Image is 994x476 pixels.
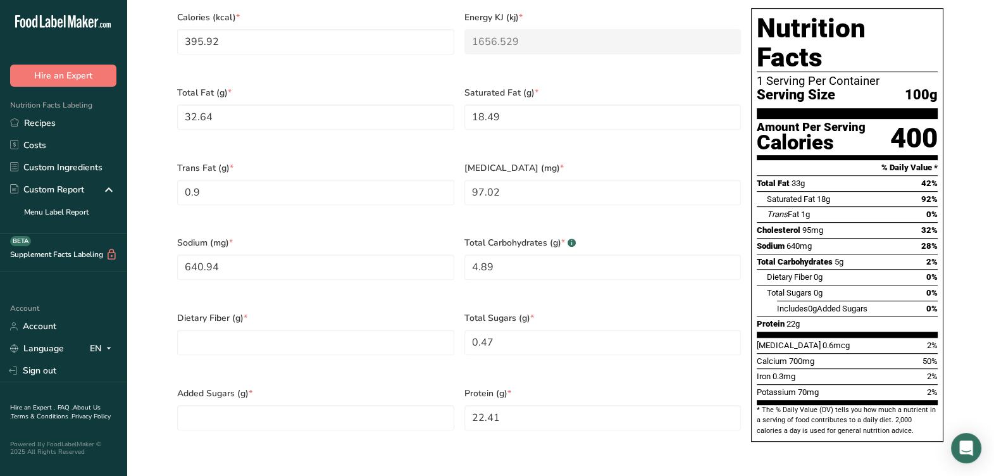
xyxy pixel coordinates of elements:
[921,194,938,204] span: 92%
[757,257,833,266] span: Total Carbohydrates
[464,236,742,249] span: Total Carbohydrates (g)
[835,257,843,266] span: 5g
[10,65,116,87] button: Hire an Expert
[777,304,867,313] span: Includes Added Sugars
[767,272,812,282] span: Dietary Fiber
[757,178,790,188] span: Total Fat
[177,11,454,24] span: Calories (kcal)
[786,319,800,329] span: 22g
[10,337,64,360] a: Language
[757,160,938,175] section: % Daily Value *
[921,241,938,251] span: 28%
[926,210,938,219] span: 0%
[757,14,938,72] h1: Nutrition Facts
[773,372,795,381] span: 0.3mg
[464,86,742,99] span: Saturated Fat (g)
[927,341,938,350] span: 2%
[757,122,866,134] div: Amount Per Serving
[177,387,454,400] span: Added Sugars (g)
[926,304,938,313] span: 0%
[757,387,796,397] span: Potassium
[177,236,454,249] span: Sodium (mg)
[757,341,821,350] span: [MEDICAL_DATA]
[927,387,938,397] span: 2%
[927,372,938,381] span: 2%
[177,311,454,325] span: Dietary Fiber (g)
[71,412,111,421] a: Privacy Policy
[58,403,73,412] a: FAQ .
[11,412,71,421] a: Terms & Conditions .
[464,161,742,175] span: [MEDICAL_DATA] (mg)
[10,183,84,196] div: Custom Report
[767,210,788,219] i: Trans
[921,225,938,235] span: 32%
[757,405,938,436] section: * The % Daily Value (DV) tells you how much a nutrient in a serving of food contributes to a dail...
[10,441,116,456] div: Powered By FoodLabelMaker © 2025 All Rights Reserved
[767,288,812,297] span: Total Sugars
[767,210,799,219] span: Fat
[757,319,785,329] span: Protein
[951,433,981,463] div: Open Intercom Messenger
[814,272,823,282] span: 0g
[464,311,742,325] span: Total Sugars (g)
[757,241,785,251] span: Sodium
[767,194,815,204] span: Saturated Fat
[757,225,800,235] span: Cholesterol
[926,272,938,282] span: 0%
[923,356,938,366] span: 50%
[10,236,31,246] div: BETA
[808,304,817,313] span: 0g
[10,403,101,421] a: About Us .
[905,87,938,103] span: 100g
[757,372,771,381] span: Iron
[757,356,787,366] span: Calcium
[786,241,812,251] span: 640mg
[801,210,810,219] span: 1g
[177,86,454,99] span: Total Fat (g)
[890,122,938,155] div: 400
[757,75,938,87] div: 1 Serving Per Container
[177,161,454,175] span: Trans Fat (g)
[823,341,850,350] span: 0.6mcg
[817,194,830,204] span: 18g
[921,178,938,188] span: 42%
[464,387,742,400] span: Protein (g)
[926,288,938,297] span: 0%
[10,403,55,412] a: Hire an Expert .
[802,225,823,235] span: 95mg
[90,341,116,356] div: EN
[757,87,835,103] span: Serving Size
[798,387,819,397] span: 70mg
[757,134,866,152] div: Calories
[789,356,814,366] span: 700mg
[814,288,823,297] span: 0g
[926,257,938,266] span: 2%
[792,178,805,188] span: 33g
[464,11,742,24] span: Energy KJ (kj)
